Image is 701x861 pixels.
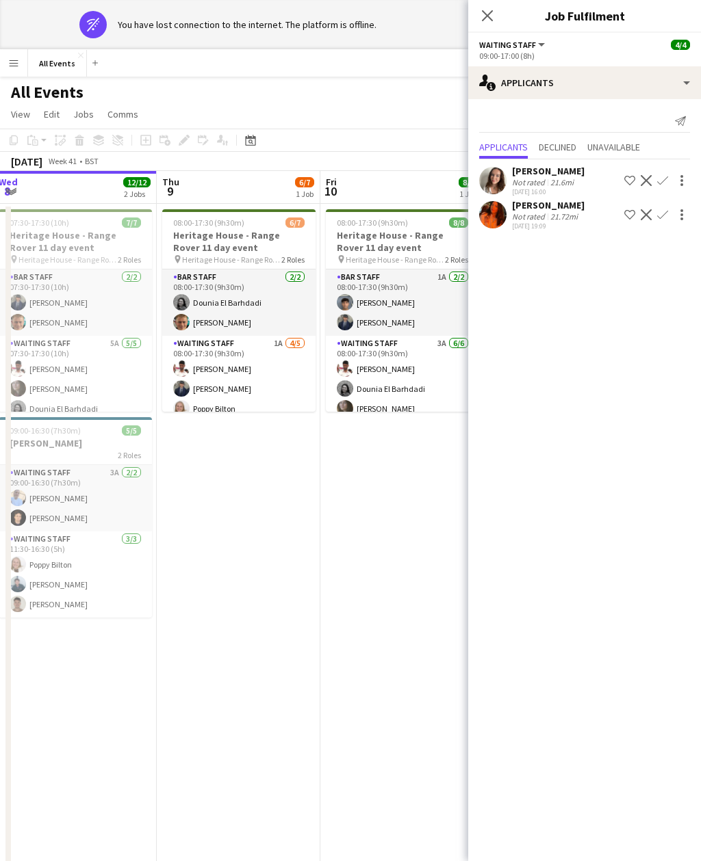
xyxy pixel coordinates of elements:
[479,142,528,152] span: Applicants
[45,156,79,166] span: Week 41
[479,51,690,61] div: 09:00-17:00 (8h)
[548,211,581,222] div: 21.72mi
[459,189,477,199] div: 1 Job
[326,176,337,188] span: Fri
[548,177,576,187] div: 21.6mi
[73,108,94,120] span: Jobs
[122,217,141,228] span: 7/7
[296,189,314,199] div: 1 Job
[5,105,36,123] a: View
[182,254,281,265] span: Heritage House - Range Rover 11 day event
[162,229,316,254] h3: Heritage House - Range Rover 11 day event
[122,425,141,436] span: 5/5
[11,108,30,120] span: View
[449,217,468,228] span: 8/8
[587,142,640,152] span: Unavailable
[173,217,244,228] span: 08:00-17:30 (9h30m)
[671,40,690,50] span: 4/4
[346,254,445,265] span: Heritage House - Range Rover 11 day event
[468,7,701,25] h3: Job Fulfilment
[107,108,138,120] span: Comms
[118,254,141,265] span: 2 Roles
[281,254,305,265] span: 2 Roles
[512,187,585,196] div: [DATE] 16:00
[285,217,305,228] span: 6/7
[512,211,548,222] div: Not rated
[44,108,60,120] span: Edit
[85,156,99,166] div: BST
[468,66,701,99] div: Applicants
[11,155,42,168] div: [DATE]
[337,217,408,228] span: 08:00-17:30 (9h30m)
[162,269,316,336] app-card-role: Bar Staff2/208:00-17:30 (9h30m)Dounia El Barhdadi[PERSON_NAME]
[18,254,118,265] span: Heritage House - Range Rover 11 day event
[512,222,585,230] div: [DATE] 19:09
[479,40,547,50] button: Waiting Staff
[512,199,585,211] div: [PERSON_NAME]
[539,142,576,152] span: Declined
[10,217,69,228] span: 07:30-17:30 (10h)
[326,209,479,412] app-job-card: 08:00-17:30 (9h30m)8/8Heritage House - Range Rover 11 day event Heritage House - Range Rover 11 d...
[102,105,144,123] a: Comms
[445,254,468,265] span: 2 Roles
[162,209,316,412] app-job-card: 08:00-17:30 (9h30m)6/7Heritage House - Range Rover 11 day event Heritage House - Range Rover 11 d...
[295,177,314,187] span: 6/7
[118,450,141,460] span: 2 Roles
[38,105,65,123] a: Edit
[28,50,87,77] button: All Events
[326,269,479,336] app-card-role: Bar Staff1A2/208:00-17:30 (9h30m)[PERSON_NAME][PERSON_NAME]
[326,229,479,254] h3: Heritage House - Range Rover 11 day event
[68,105,99,123] a: Jobs
[118,18,377,31] div: You have lost connection to the internet. The platform is offline.
[10,425,81,436] span: 09:00-16:30 (7h30m)
[324,183,337,199] span: 10
[124,189,150,199] div: 2 Jobs
[123,177,151,187] span: 12/12
[459,177,478,187] span: 8/8
[512,165,585,177] div: [PERSON_NAME]
[162,176,179,188] span: Thu
[326,336,479,481] app-card-role: Waiting Staff3A6/608:00-17:30 (9h30m)[PERSON_NAME]Dounia El Barhdadi[PERSON_NAME]
[162,336,316,462] app-card-role: Waiting Staff1A4/508:00-17:30 (9h30m)[PERSON_NAME][PERSON_NAME]Poppy Bilton
[11,82,84,103] h1: All Events
[479,40,536,50] span: Waiting Staff
[512,177,548,187] div: Not rated
[160,183,179,199] span: 9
